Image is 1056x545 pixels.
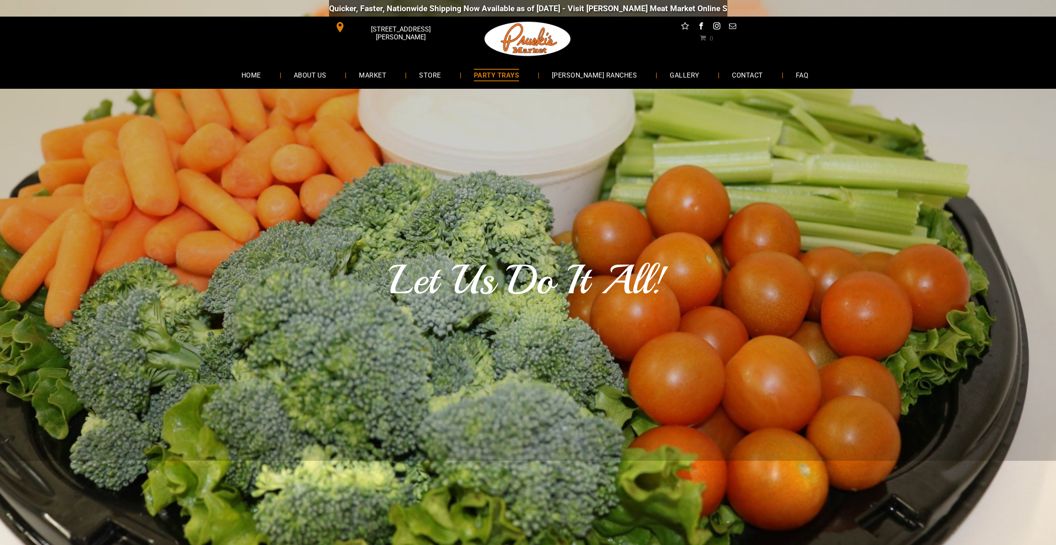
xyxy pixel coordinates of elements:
a: [STREET_ADDRESS][PERSON_NAME] [329,21,456,34]
a: STORE [407,64,453,86]
a: Social network [680,21,690,34]
a: CONTACT [719,64,775,86]
a: ABOUT US [281,64,339,86]
a: FAQ [783,64,821,86]
font: Let Us Do It All! [390,254,666,306]
a: [PERSON_NAME] RANCHES [539,64,649,86]
a: PARTY TRAYS [461,64,532,86]
a: email [727,21,738,34]
span: [STREET_ADDRESS][PERSON_NAME] [347,21,454,45]
a: facebook [695,21,706,34]
a: GALLERY [657,64,712,86]
a: HOME [229,64,273,86]
a: instagram [711,21,722,34]
a: MARKET [346,64,399,86]
span: 0 [710,34,713,41]
img: Pruski-s+Market+HQ+Logo2-1920w.png [483,17,573,61]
